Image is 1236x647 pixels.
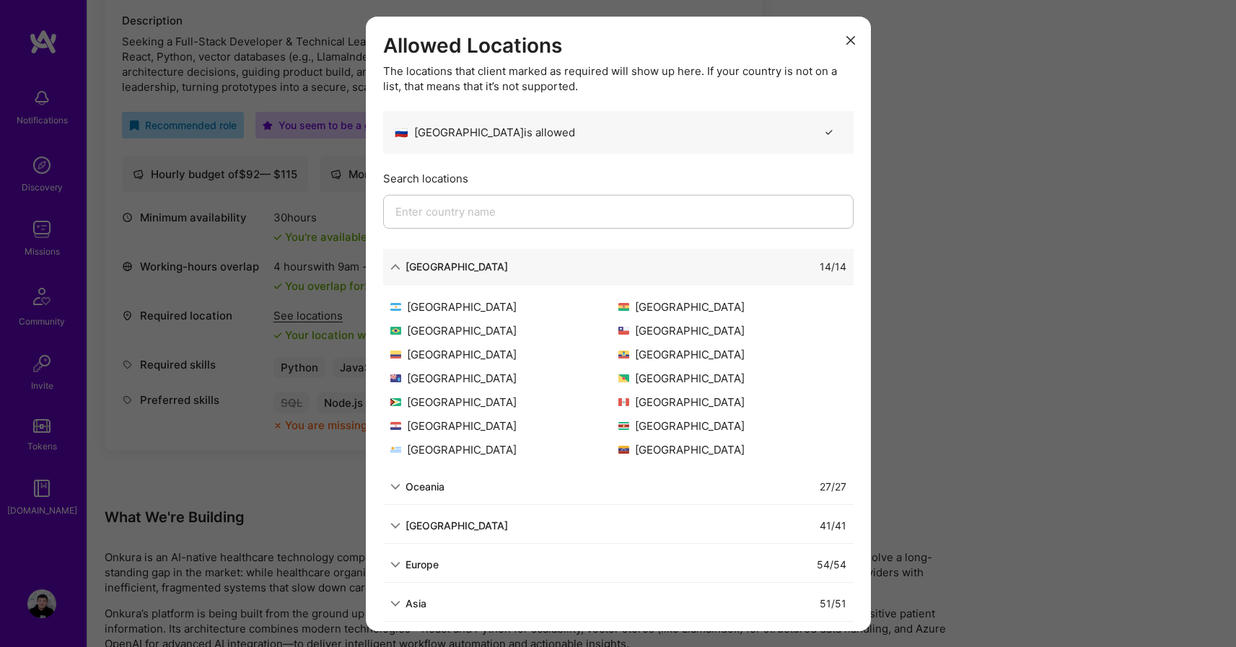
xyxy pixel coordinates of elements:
div: modal [366,16,871,630]
i: icon Close [846,36,855,45]
img: Uruguay [390,446,401,454]
div: [GEOGRAPHIC_DATA] [390,442,618,457]
img: Venezuela [618,446,629,454]
i: icon ArrowDown [390,521,400,531]
img: Guyana [390,398,401,406]
img: Peru [618,398,629,406]
div: The locations that client marked as required will show up here. If your country is not on a list,... [383,63,854,94]
i: icon ArrowDown [390,262,400,272]
img: Chile [618,327,629,335]
img: Paraguay [390,422,401,430]
div: 51 / 51 [820,596,846,611]
div: Asia [406,596,426,611]
img: Brazil [390,327,401,335]
div: [GEOGRAPHIC_DATA] is allowed [395,125,575,140]
div: Search locations [383,171,854,186]
img: Suriname [618,422,629,430]
div: [GEOGRAPHIC_DATA] [618,418,846,433]
div: 14 / 14 [820,259,846,274]
i: icon ArrowDown [390,560,400,570]
i: icon ArrowDown [390,482,400,492]
img: Argentina [390,303,401,311]
div: [GEOGRAPHIC_DATA] [618,299,846,314]
div: Oceania [406,479,444,494]
img: Ecuador [618,351,629,358]
div: [GEOGRAPHIC_DATA] [406,518,508,533]
div: [GEOGRAPHIC_DATA] [618,347,846,362]
div: [GEOGRAPHIC_DATA] [390,299,618,314]
img: Colombia [390,351,401,358]
div: [GEOGRAPHIC_DATA] [406,259,508,274]
div: [GEOGRAPHIC_DATA] [618,323,846,338]
div: 41 / 41 [820,518,846,533]
div: [GEOGRAPHIC_DATA] [390,395,618,410]
i: icon ArrowDown [390,599,400,609]
div: [GEOGRAPHIC_DATA] [618,395,846,410]
input: Enter country name [383,195,854,229]
i: icon CheckBlack [824,127,835,138]
div: [GEOGRAPHIC_DATA] [618,371,846,386]
div: [GEOGRAPHIC_DATA] [618,442,846,457]
div: [GEOGRAPHIC_DATA] [390,418,618,433]
div: 27 / 27 [820,479,846,494]
h3: Allowed Locations [383,33,854,58]
div: [GEOGRAPHIC_DATA] [390,371,618,386]
span: 🇷🇺 [395,125,408,140]
img: French Guiana [618,374,629,382]
div: [GEOGRAPHIC_DATA] [390,347,618,362]
img: Bolivia [618,303,629,311]
div: [GEOGRAPHIC_DATA] [390,323,618,338]
div: Europe [406,557,439,572]
div: 54 / 54 [817,557,846,572]
img: Falkland Islands [390,374,401,382]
